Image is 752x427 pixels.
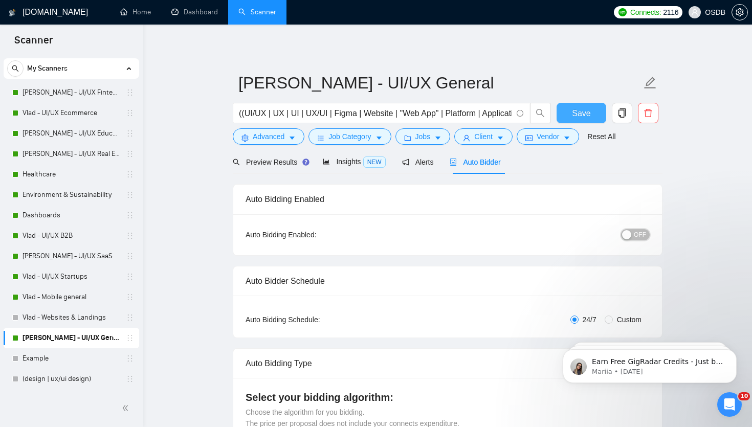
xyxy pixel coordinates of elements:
a: setting [732,8,748,16]
span: search [8,65,23,72]
span: edit [644,76,657,89]
a: Reset All [587,131,615,142]
input: Search Freelance Jobs... [239,107,512,120]
span: Client [474,131,493,142]
span: info-circle [517,110,523,117]
span: holder [126,354,134,363]
span: Earn Free GigRadar Credits - Just by Sharing Your Story! 💬 Want more credits for sending proposal... [45,30,176,282]
span: Job Category [328,131,371,142]
span: Scanner [6,33,61,54]
span: user [463,134,470,142]
span: holder [126,334,134,342]
span: holder [126,375,134,383]
iframe: Intercom live chat [717,392,742,417]
span: holder [126,273,134,281]
a: [PERSON_NAME] - UI/UX Education [23,123,120,144]
a: Vlad - Mobile general [23,287,120,307]
span: caret-down [434,134,441,142]
a: [PERSON_NAME] - UI/UX Real Estate [23,144,120,164]
span: holder [126,293,134,301]
span: Preview Results [233,158,306,166]
a: [PERSON_NAME] - UI/UX General [23,328,120,348]
span: search [233,159,240,166]
input: Scanner name... [238,70,642,96]
span: double-left [122,403,132,413]
span: Alerts [402,158,434,166]
a: Environment & Sustainability [23,185,120,205]
a: Vlad - UI/UX B2B [23,226,120,246]
span: Advanced [253,131,284,142]
span: 2116 [663,7,678,18]
span: holder [126,191,134,199]
img: upwork-logo.png [618,8,627,16]
span: caret-down [289,134,296,142]
a: Vlad - UI/UX Ecommerce [23,103,120,123]
button: search [530,103,550,123]
a: (design | ux/ui design) [23,369,120,389]
div: Tooltip anchor [301,158,311,167]
span: holder [126,150,134,158]
span: robot [450,159,457,166]
span: holder [126,88,134,97]
span: caret-down [497,134,504,142]
span: idcard [525,134,533,142]
button: copy [612,103,632,123]
span: OFF [634,229,646,240]
span: 24/7 [579,314,601,325]
button: setting [732,4,748,20]
button: userClientcaret-down [454,128,513,145]
span: 10 [738,392,750,400]
p: Message from Mariia, sent 4w ago [45,39,176,49]
a: dashboardDashboard [171,8,218,16]
span: Save [572,107,590,120]
a: [PERSON_NAME] - UI/UX SaaS [23,246,120,266]
a: [PERSON_NAME] - UI/UX Fintech [23,82,120,103]
span: NEW [363,156,386,168]
div: Auto Bidding Enabled: [246,229,380,240]
span: holder [126,313,134,322]
button: settingAdvancedcaret-down [233,128,304,145]
span: holder [126,232,134,240]
span: Jobs [415,131,431,142]
a: homeHome [120,8,151,16]
span: setting [241,134,249,142]
span: search [530,108,550,118]
button: delete [638,103,658,123]
span: holder [126,109,134,117]
span: folder [404,134,411,142]
a: Healthcare [23,164,120,185]
button: folderJobscaret-down [395,128,451,145]
span: Custom [613,314,646,325]
div: Auto Bidder Schedule [246,266,650,296]
span: notification [402,159,409,166]
span: holder [126,170,134,178]
a: searchScanner [238,8,276,16]
button: barsJob Categorycaret-down [308,128,391,145]
button: search [7,60,24,77]
h4: Select your bidding algorithm: [246,390,650,404]
span: caret-down [375,134,383,142]
span: holder [126,252,134,260]
span: bars [317,134,324,142]
div: Auto Bidding Type [246,349,650,378]
span: holder [126,211,134,219]
div: Auto Bidding Schedule: [246,314,380,325]
a: Example [23,348,120,369]
span: copy [612,108,632,118]
a: Vlad - Websites & Landings [23,307,120,328]
span: caret-down [563,134,570,142]
a: Dashboards [23,205,120,226]
span: area-chart [323,158,330,165]
a: GigRadar Design UX/UI [23,389,120,410]
div: Auto Bidding Enabled [246,185,650,214]
span: My Scanners [27,58,68,79]
span: Auto Bidder [450,158,500,166]
img: logo [9,5,16,21]
span: Vendor [537,131,559,142]
button: idcardVendorcaret-down [517,128,579,145]
button: Save [557,103,606,123]
span: delete [638,108,658,118]
iframe: Intercom notifications message [547,328,752,399]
